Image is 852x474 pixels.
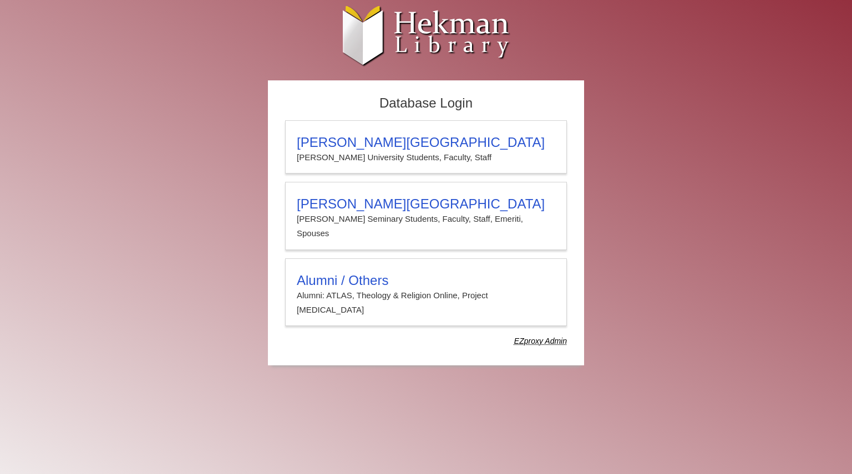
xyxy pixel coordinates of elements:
[297,212,555,241] p: [PERSON_NAME] Seminary Students, Faculty, Staff, Emeriti, Spouses
[285,120,567,174] a: [PERSON_NAME][GEOGRAPHIC_DATA][PERSON_NAME] University Students, Faculty, Staff
[280,92,572,115] h2: Database Login
[285,182,567,250] a: [PERSON_NAME][GEOGRAPHIC_DATA][PERSON_NAME] Seminary Students, Faculty, Staff, Emeriti, Spouses
[297,273,555,288] h3: Alumni / Others
[297,273,555,318] summary: Alumni / OthersAlumni: ATLAS, Theology & Religion Online, Project [MEDICAL_DATA]
[297,135,555,150] h3: [PERSON_NAME][GEOGRAPHIC_DATA]
[297,288,555,318] p: Alumni: ATLAS, Theology & Religion Online, Project [MEDICAL_DATA]
[514,337,567,345] dfn: Use Alumni login
[297,196,555,212] h3: [PERSON_NAME][GEOGRAPHIC_DATA]
[297,150,555,165] p: [PERSON_NAME] University Students, Faculty, Staff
